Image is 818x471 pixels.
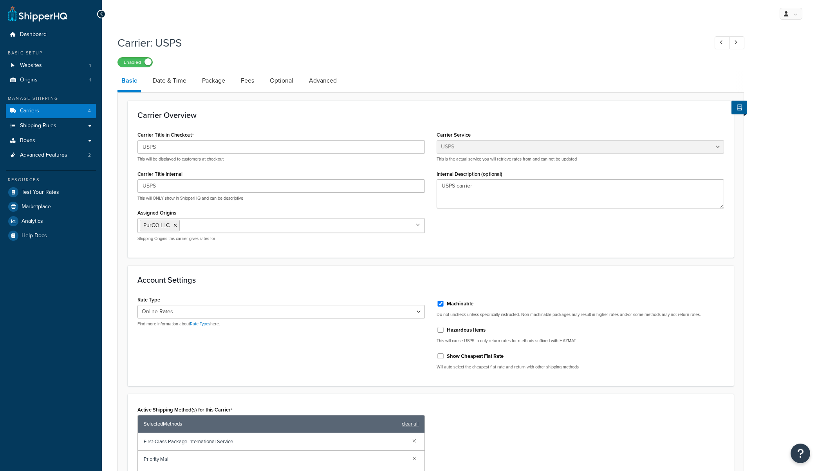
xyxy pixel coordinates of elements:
[266,71,297,90] a: Optional
[137,156,425,162] p: This will be displayed to customers at checkout
[6,73,96,87] li: Origins
[190,321,210,327] a: Rate Types
[20,123,56,129] span: Shipping Rules
[22,218,43,225] span: Analytics
[117,35,700,51] h1: Carrier: USPS
[6,27,96,42] a: Dashboard
[437,179,724,208] textarea: USPS carrier
[731,101,747,114] button: Show Help Docs
[6,148,96,162] a: Advanced Features2
[143,221,170,229] span: PurO3 LLC
[88,152,91,159] span: 2
[6,95,96,102] div: Manage Shipping
[137,111,724,119] h3: Carrier Overview
[149,71,190,90] a: Date & Time
[729,36,744,49] a: Next Record
[437,338,724,344] p: This will cause USPS to only return rates for methods suffixed with HAZMAT
[6,200,96,214] a: Marketplace
[437,312,724,318] p: Do not uncheck unless specifically instructed. Non-machinable packages may result in higher rates...
[22,204,51,210] span: Marketplace
[6,58,96,73] li: Websites
[437,156,724,162] p: This is the actual service you will retrieve rates from and can not be updated
[20,62,42,69] span: Websites
[137,276,724,284] h3: Account Settings
[6,50,96,56] div: Basic Setup
[22,233,47,239] span: Help Docs
[437,171,502,177] label: Internal Description (optional)
[144,436,406,447] span: First-Class Package International Service
[20,152,67,159] span: Advanced Features
[437,364,724,370] p: Will auto select the cheapest flat rate and return with other shipping methods
[137,195,425,201] p: This will ONLY show in ShipperHQ and can be descriptive
[715,36,730,49] a: Previous Record
[6,185,96,199] a: Test Your Rates
[137,132,194,138] label: Carrier Title in Checkout
[791,444,810,463] button: Open Resource Center
[137,236,425,242] p: Shipping Origins this carrier gives rates for
[198,71,229,90] a: Package
[88,108,91,114] span: 4
[20,31,47,38] span: Dashboard
[6,214,96,228] a: Analytics
[20,77,38,83] span: Origins
[6,119,96,133] a: Shipping Rules
[6,134,96,148] a: Boxes
[89,77,91,83] span: 1
[447,327,486,334] label: Hazardous Items
[117,71,141,92] a: Basic
[6,58,96,73] a: Websites1
[6,104,96,118] li: Carriers
[137,210,176,216] label: Assigned Origins
[6,73,96,87] a: Origins1
[402,419,419,429] a: clear all
[447,300,473,307] label: Machinable
[237,71,258,90] a: Fees
[20,108,39,114] span: Carriers
[6,177,96,183] div: Resources
[6,229,96,243] a: Help Docs
[137,407,233,413] label: Active Shipping Method(s) for this Carrier
[118,58,152,67] label: Enabled
[144,454,406,465] span: Priority Mail
[447,353,504,360] label: Show Cheapest Flat Rate
[6,104,96,118] a: Carriers4
[22,189,59,196] span: Test Your Rates
[144,419,398,429] span: Selected Methods
[137,321,425,327] p: Find more information about here.
[137,171,182,177] label: Carrier Title Internal
[437,132,471,138] label: Carrier Service
[6,148,96,162] li: Advanced Features
[305,71,341,90] a: Advanced
[20,137,35,144] span: Boxes
[89,62,91,69] span: 1
[137,297,160,303] label: Rate Type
